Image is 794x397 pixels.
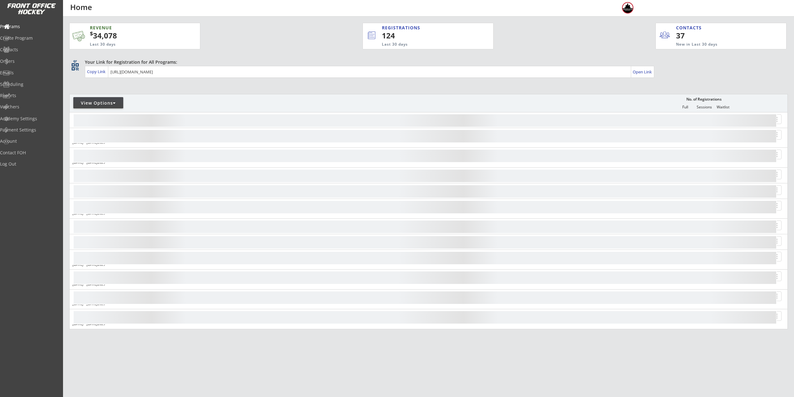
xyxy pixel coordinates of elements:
div: Your Link for Registration for All Programs: [85,59,768,65]
em: 2025 [98,262,105,267]
div: [DATE] - [DATE] [73,302,168,306]
button: qr_code [71,62,80,72]
em: 2025 [98,160,105,165]
div: [DATE] - [DATE] [73,161,168,164]
div: Open Link [633,69,652,75]
div: New in Last 30 days [676,42,757,47]
div: REVENUE [90,25,170,31]
div: CONTACTS [676,25,704,31]
div: 37 [676,30,714,41]
div: Full [676,105,694,109]
div: [DATE] - [DATE] [73,141,168,144]
div: [DATE] - [DATE] [73,263,168,266]
div: qr [71,59,79,63]
div: 124 [382,30,472,41]
div: Last 30 days [382,42,468,47]
div: Waitlist [714,105,732,109]
div: [DATE] - [DATE] [73,282,168,286]
div: 34,078 [90,30,180,41]
div: View Options [73,100,123,106]
em: 2025 [98,322,105,326]
div: [DATE] - [DATE] [73,211,168,215]
div: Copy Link [87,69,107,74]
em: 2025 [98,282,105,286]
div: [DATE] - [DATE] [73,322,168,326]
div: No. of Registrations [684,97,723,102]
div: REGISTRATIONS [382,25,464,31]
div: Sessions [695,105,714,109]
div: Last 30 days [90,42,170,47]
a: Open Link [633,67,652,76]
sup: $ [90,30,93,37]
